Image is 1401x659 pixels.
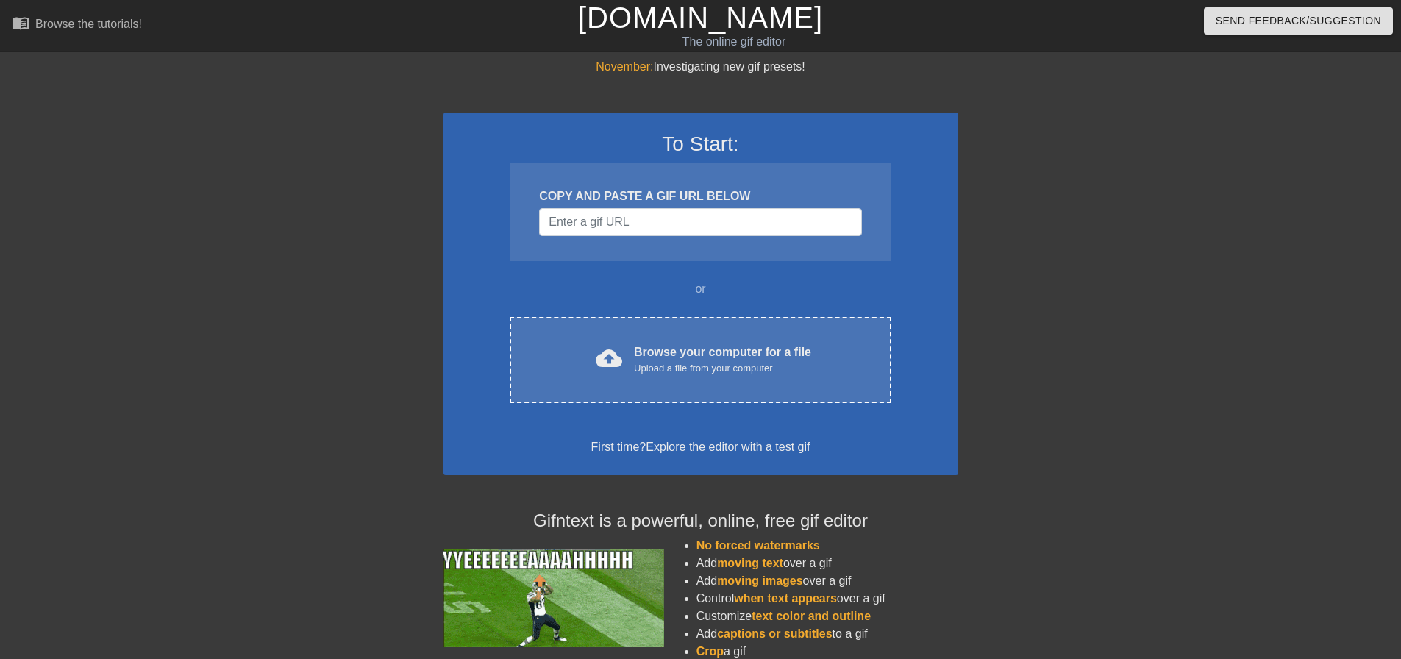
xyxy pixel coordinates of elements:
[578,1,823,34] a: [DOMAIN_NAME]
[1216,12,1381,30] span: Send Feedback/Suggestion
[443,510,958,532] h4: Gifntext is a powerful, online, free gif editor
[634,361,811,376] div: Upload a file from your computer
[463,438,939,456] div: First time?
[696,608,958,625] li: Customize
[696,645,724,658] span: Crop
[634,343,811,376] div: Browse your computer for a file
[717,574,802,587] span: moving images
[696,590,958,608] li: Control over a gif
[696,625,958,643] li: Add to a gif
[443,58,958,76] div: Investigating new gif presets!
[474,33,994,51] div: The online gif editor
[596,345,622,371] span: cloud_upload
[463,132,939,157] h3: To Start:
[539,208,861,236] input: Username
[734,592,837,605] span: when text appears
[717,557,783,569] span: moving text
[482,280,920,298] div: or
[443,549,664,647] img: football_small.gif
[539,188,861,205] div: COPY AND PASTE A GIF URL BELOW
[12,14,142,37] a: Browse the tutorials!
[596,60,653,73] span: November:
[696,539,820,552] span: No forced watermarks
[696,555,958,572] li: Add over a gif
[696,572,958,590] li: Add over a gif
[1204,7,1393,35] button: Send Feedback/Suggestion
[35,18,142,30] div: Browse the tutorials!
[646,441,810,453] a: Explore the editor with a test gif
[752,610,871,622] span: text color and outline
[12,14,29,32] span: menu_book
[717,627,832,640] span: captions or subtitles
